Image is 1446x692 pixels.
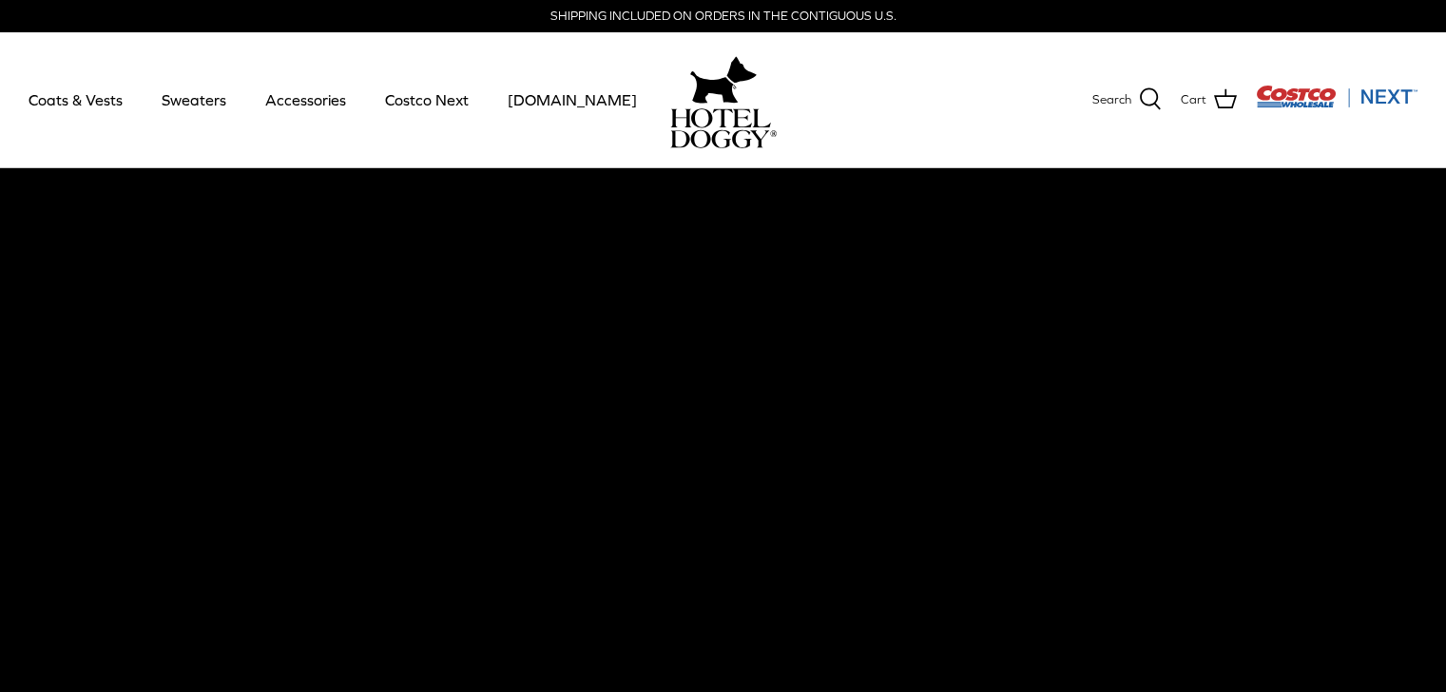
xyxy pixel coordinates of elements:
[1181,87,1237,112] a: Cart
[1092,87,1162,112] a: Search
[491,67,654,132] a: [DOMAIN_NAME]
[248,67,363,132] a: Accessories
[11,67,140,132] a: Coats & Vests
[670,51,777,148] a: hoteldoggy.com hoteldoggycom
[1092,90,1131,110] span: Search
[145,67,243,132] a: Sweaters
[368,67,486,132] a: Costco Next
[690,51,757,108] img: hoteldoggy.com
[670,108,777,148] img: hoteldoggycom
[1256,97,1417,111] a: Visit Costco Next
[1256,85,1417,108] img: Costco Next
[1181,90,1206,110] span: Cart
